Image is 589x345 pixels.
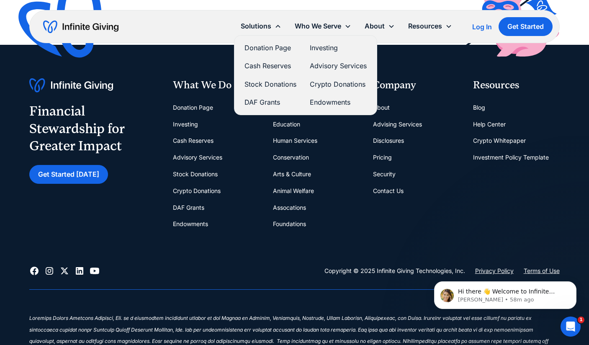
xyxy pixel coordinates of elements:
[310,97,367,108] a: Endowments
[173,216,208,232] a: Endowments
[473,78,560,93] div: Resources
[273,183,314,199] a: Animal Welfare
[310,42,367,54] a: Investing
[472,22,492,32] a: Log In
[373,99,390,116] a: About
[373,183,404,199] a: Contact Us
[273,216,306,232] a: Foundations
[358,17,401,35] div: About
[273,166,311,183] a: Arts & Culture
[244,97,296,108] a: DAF Grants
[234,35,377,115] nav: Solutions
[173,99,213,116] a: Donation Page
[244,60,296,72] a: Cash Reserves
[373,166,396,183] a: Security
[173,149,222,166] a: Advisory Services
[473,132,526,149] a: Crypto Whitepaper
[43,20,118,33] a: home
[561,317,581,337] iframe: Intercom live chat
[472,23,492,30] div: Log In
[422,264,589,322] iframe: Intercom notifications message
[473,149,549,166] a: Investment Policy Template
[29,165,108,184] a: Get Started [DATE]
[29,103,159,155] div: Financial Stewardship for Greater Impact
[173,116,198,133] a: Investing
[173,166,218,183] a: Stock Donations
[473,116,506,133] a: Help Center
[273,116,300,133] a: Education
[578,317,584,323] span: 1
[324,266,465,276] div: Copyright © 2025 Infinite Giving Technologies, Inc.
[373,116,422,133] a: Advising Services
[173,132,213,149] a: Cash Reserves
[295,21,341,32] div: Who We Serve
[373,132,404,149] a: Disclosures
[373,149,392,166] a: Pricing
[244,42,296,54] a: Donation Page
[273,132,317,149] a: Human Services
[401,17,459,35] div: Resources
[241,21,271,32] div: Solutions
[244,79,296,90] a: Stock Donations
[173,183,221,199] a: Crypto Donations
[373,78,460,93] div: Company
[288,17,358,35] div: Who We Serve
[29,303,559,314] div: ‍ ‍ ‍
[234,17,288,35] div: Solutions
[473,99,485,116] a: Blog
[173,199,204,216] a: DAF Grants
[408,21,442,32] div: Resources
[273,149,309,166] a: Conservation
[310,79,367,90] a: Crypto Donations
[365,21,385,32] div: About
[273,199,306,216] a: Assocations
[499,17,553,36] a: Get Started
[310,60,367,72] a: Advisory Services
[173,78,260,93] div: What We Do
